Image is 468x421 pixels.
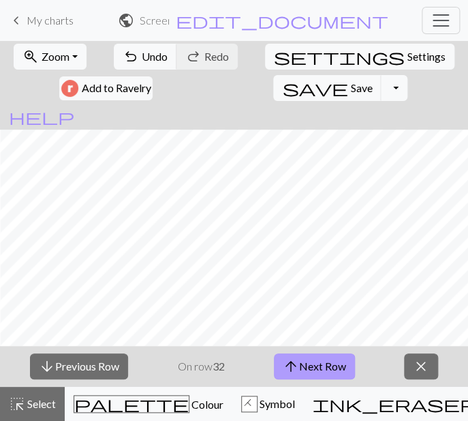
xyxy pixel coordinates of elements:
span: Save [350,81,372,94]
p: On row [177,358,224,375]
span: Select [25,397,56,410]
i: Settings [274,48,405,65]
span: Undo [142,50,168,63]
span: settings [274,47,405,66]
button: H Symbol [232,387,304,421]
button: Toggle navigation [422,7,460,34]
button: Undo [114,44,177,70]
h2: Screenshot [DATE] 220314.png / Screenshot [DATE] 220314.png [140,14,170,27]
strong: 32 [212,360,224,373]
button: Add to Ravelry [59,76,153,100]
span: zoom_in [22,47,39,66]
span: Symbol [258,397,295,410]
span: Settings [407,48,446,65]
span: keyboard_arrow_left [8,11,25,30]
span: My charts [27,14,74,27]
a: My charts [8,9,74,32]
span: highlight_alt [9,394,25,413]
span: help [9,107,74,126]
span: edit_document [175,11,388,30]
div: H [242,396,257,413]
button: Previous Row [30,353,128,379]
span: Zoom [42,50,69,63]
span: public [118,11,134,30]
button: Next Row [274,353,355,379]
span: arrow_upward [283,357,299,376]
button: SettingsSettings [265,44,454,70]
span: save [282,78,347,98]
span: arrow_downward [39,357,55,376]
button: Colour [65,387,232,421]
button: Save [273,75,381,101]
span: palette [74,394,189,413]
span: undo [123,47,139,66]
button: Zoom [14,44,87,70]
span: Add to Ravelry [81,80,151,97]
span: close [413,357,429,376]
span: Colour [189,398,223,411]
img: Ravelry [61,80,78,97]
